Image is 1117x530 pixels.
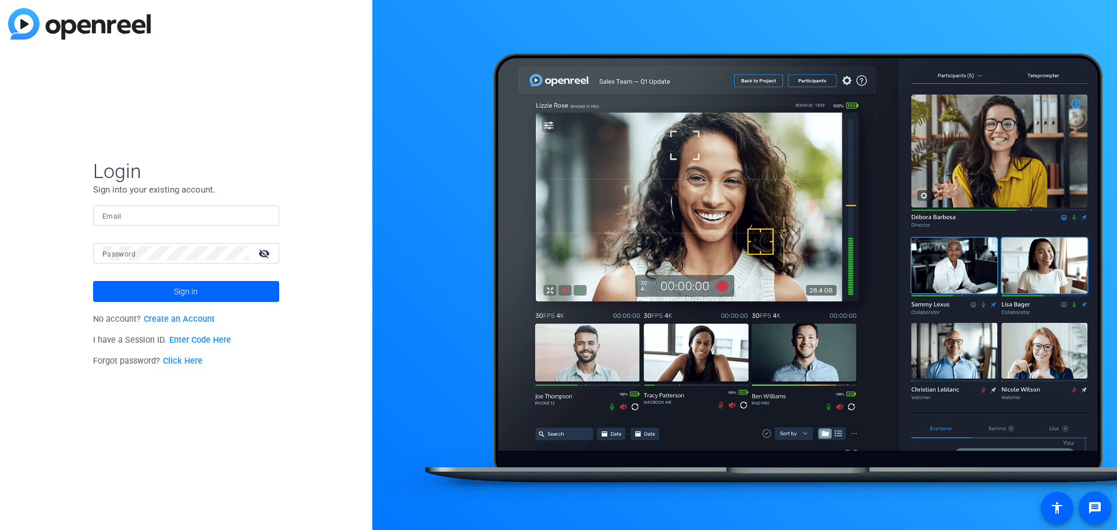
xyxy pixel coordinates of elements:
span: Sign in [174,277,198,306]
span: No account? [93,314,215,324]
mat-icon: visibility_off [251,245,279,262]
a: Create an Account [144,314,215,324]
a: Click Here [163,356,202,366]
img: blue-gradient.svg [8,8,151,40]
mat-label: Password [102,250,136,258]
span: Login [93,159,279,183]
p: Sign into your existing account. [93,183,279,196]
a: Enter Code Here [169,335,231,345]
input: Enter Email Address [102,208,270,222]
span: Forgot password? [93,356,202,366]
span: I have a Session ID. [93,335,231,345]
mat-label: Email [102,212,122,220]
mat-icon: accessibility [1050,501,1064,515]
button: Sign in [93,281,279,302]
mat-icon: message [1088,501,1102,515]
